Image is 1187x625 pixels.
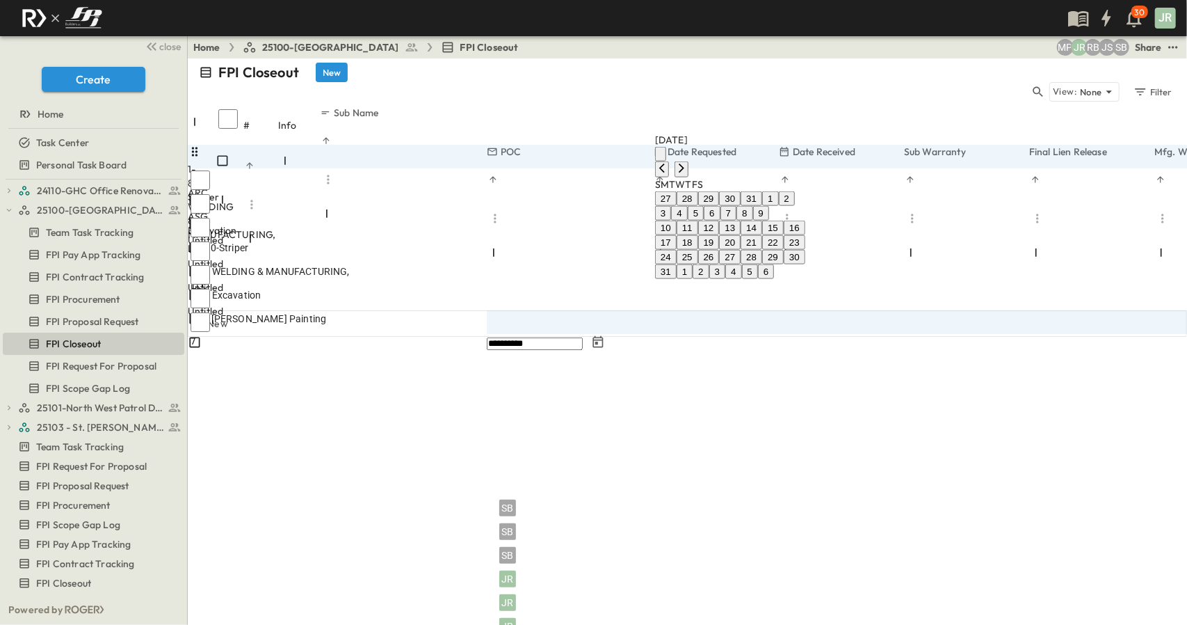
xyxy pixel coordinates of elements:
[762,191,778,206] button: 1
[709,264,725,279] button: 3
[693,264,709,279] button: 2
[243,106,278,145] div: #
[661,178,669,191] span: Monday
[188,304,216,318] div: Untitled
[36,576,91,590] span: FPI Closeout
[762,221,784,235] button: 15
[191,171,210,190] input: Select row
[36,479,129,493] span: FPI Proposal Request
[3,515,181,535] a: FPI Scope Gap Log
[320,134,332,147] button: Sort
[677,250,698,264] button: 25
[1135,40,1162,54] div: Share
[741,250,762,264] button: 28
[3,475,184,497] div: FPI Proposal Requesttest
[191,312,210,332] input: Select row
[590,334,606,351] button: Tracking Date Menu
[191,194,210,214] input: Select row
[3,334,181,354] a: FPI Closeout
[191,241,248,255] span: 1-800-Striper
[1057,39,1074,56] div: Monica Pruteanu (mpruteanu@fpibuilders.com)
[3,379,181,398] a: FPI Scope Gap Log
[655,147,666,161] button: calendar view is open, switch to year view
[3,455,184,477] div: FPI Request For Proposaltest
[741,221,762,235] button: 14
[3,416,184,438] div: 25103 - St. [PERSON_NAME] Phase 2test
[736,206,752,221] button: 8
[677,191,698,206] button: 28
[655,178,661,191] span: Sunday
[671,206,687,221] button: 4
[741,235,762,250] button: 21
[669,178,675,191] span: Tuesday
[762,250,784,264] button: 29
[1165,39,1181,56] button: test
[3,244,184,266] div: FPI Pay App Trackingtest
[218,109,238,129] input: Select all rows
[499,547,516,564] div: SB
[3,245,181,264] a: FPI Pay App Tracking
[36,557,135,571] span: FPI Contract Tracking
[3,355,184,377] div: FPI Request For Proposaltest
[3,333,184,355] div: FPI Closeouttest
[742,264,758,279] button: 5
[3,180,184,202] div: 24110-GHC Office Renovationstest
[1155,8,1176,29] div: JR
[18,200,181,220] a: 25100-Vanguard Prep School
[719,250,741,264] button: 27
[193,40,220,54] a: Home
[784,221,805,235] button: 16
[3,356,181,376] a: FPI Request For Proposal
[3,266,184,288] div: FPI Contract Trackingtest
[3,199,184,221] div: 25100-Vanguard Prep Schooltest
[3,437,181,457] a: Team Task Tracking
[188,162,216,204] div: 1-800-Striper
[37,203,164,217] span: 25100-Vanguard Prep School
[3,154,184,176] div: Personal Task Boardtest
[36,518,120,532] span: FPI Scope Gap Log
[262,40,399,54] span: 25100-[GEOGRAPHIC_DATA]
[188,209,216,237] div: ASG Excavation
[655,221,677,235] button: 10
[3,104,181,124] a: Home
[3,267,181,287] a: FPI Contract Tracking
[36,459,147,473] span: FPI Request For Proposal
[655,250,677,264] button: 24
[38,107,64,121] span: Home
[1085,39,1101,56] div: Regina Barnett (rbarnett@fpibuilders.com)
[334,106,378,120] p: Sub Name
[37,401,164,415] span: 25101-North West Patrol Division
[779,191,795,206] button: 2
[193,40,527,54] nav: breadcrumbs
[46,248,140,262] span: FPI Pay App Tracking
[188,233,216,247] div: Untitled
[3,496,181,515] a: FPI Procurement
[762,235,784,250] button: 22
[499,500,516,516] div: SB
[3,223,181,242] a: Team Task Tracking
[17,3,107,33] img: c8d7d1ed905e502e8f77bf7063faec64e13b34fdb1f2bdd94b0e311fc34f8000.png
[692,178,697,191] span: Friday
[675,161,688,177] button: Next month
[3,572,184,594] div: FPI Closeouttest
[3,494,184,516] div: FPI Procurementtest
[1053,84,1077,100] p: View:
[697,178,703,191] span: Saturday
[3,533,184,555] div: FPI Pay App Trackingtest
[460,40,519,54] span: FPI Closeout
[18,418,181,437] a: 25103 - St. [PERSON_NAME] Phase 2
[46,270,145,284] span: FPI Contract Tracking
[655,191,677,206] button: 27
[36,440,124,454] span: Team Task Tracking
[278,106,320,145] div: Info
[36,158,127,172] span: Personal Task Board
[191,288,261,302] span: ASG Excavation
[42,67,145,92] button: Create
[37,420,164,434] span: 25103 - St. [PERSON_NAME] Phase 2
[3,553,184,575] div: FPI Contract Trackingtest
[3,436,184,458] div: Team Task Trackingtest
[655,133,805,147] div: [DATE]
[191,289,210,308] input: Select row
[37,184,164,198] span: 24110-GHC Office Renovations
